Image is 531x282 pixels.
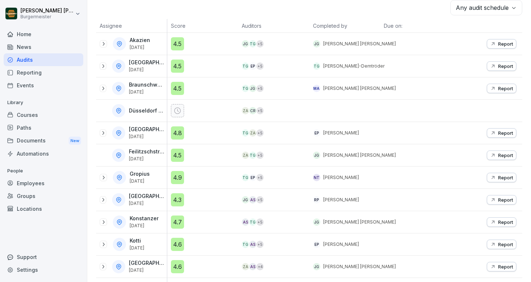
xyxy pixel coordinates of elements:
p: [PERSON_NAME] [PERSON_NAME] [323,41,396,47]
a: Reporting [4,66,83,79]
p: [PERSON_NAME] [323,241,359,248]
p: [GEOGRAPHIC_DATA] [129,126,165,133]
button: Report [487,217,516,227]
p: [PERSON_NAME] [PERSON_NAME] [323,219,396,225]
p: [PERSON_NAME]-Demtröder [323,63,385,69]
div: ZA [242,263,249,270]
div: + 5 [256,218,264,226]
div: AS [249,263,256,270]
a: Courses [4,108,83,121]
p: [DATE] [130,45,150,50]
div: TG [242,85,249,92]
button: Report [487,84,516,93]
div: 4.3 [171,193,184,206]
a: Events [4,79,83,92]
div: TG [242,129,249,137]
div: + 5 [256,129,264,137]
p: [DATE] [129,89,165,95]
div: + 5 [256,107,264,114]
div: + 5 [256,85,264,92]
p: [PERSON_NAME] [PERSON_NAME] [323,85,396,92]
p: Report [498,175,513,180]
div: EP [313,241,320,248]
a: Audits [4,53,83,66]
p: [DATE] [130,245,144,251]
p: [GEOGRAPHIC_DATA] [129,193,165,199]
div: Groups [4,190,83,202]
p: Report [498,41,513,47]
div: + 5 [256,174,264,181]
p: Konstanzer [130,216,158,222]
p: Akazien [130,37,150,43]
p: [DATE] [129,67,165,72]
div: TG [242,241,249,248]
div: 4.6 [171,238,184,251]
button: Report [487,128,516,138]
p: [GEOGRAPHIC_DATA] [129,260,165,266]
div: Settings [4,263,83,276]
div: EP [249,62,256,70]
p: [DATE] [130,223,158,228]
p: [PERSON_NAME] [PERSON_NAME] [323,263,396,270]
p: Report [498,264,513,270]
p: [PERSON_NAME] [323,174,359,181]
p: [GEOGRAPHIC_DATA] [129,60,165,66]
div: 4.5 [171,37,184,50]
p: [PERSON_NAME] [PERSON_NAME] [323,152,396,159]
div: Documents [4,134,83,148]
a: Automations [4,147,83,160]
div: 4.5 [171,60,184,73]
div: TG [249,218,256,226]
a: Locations [4,202,83,215]
p: [PERSON_NAME] [323,130,359,136]
p: Library [4,97,83,108]
p: Score [171,22,235,30]
div: Support [4,251,83,263]
div: 4.5 [171,82,184,95]
div: TG [242,62,249,70]
p: Report [498,63,513,69]
a: Paths [4,121,83,134]
div: 4.9 [171,171,184,184]
p: [DATE] [129,134,165,139]
div: 4.5 [171,149,184,162]
div: AS [242,218,249,226]
div: TG [313,62,320,70]
div: CR [249,107,256,114]
div: JG [249,85,256,92]
div: EP [313,129,320,137]
button: Report [487,39,516,49]
p: Kotti [130,238,144,244]
p: Braunschweig Schloß [129,82,165,88]
th: Auditors [238,19,309,33]
div: JG [242,196,249,203]
div: + 5 [256,196,264,203]
div: JG [313,218,320,226]
p: Completed by [313,22,377,30]
div: JG [313,40,320,47]
div: TG [249,40,256,47]
div: AS [249,196,256,203]
div: RP [313,196,320,203]
div: JG [242,40,249,47]
div: + 5 [256,62,264,70]
p: Report [498,219,513,225]
a: Employees [4,177,83,190]
button: Report [487,150,516,160]
div: EP [249,174,256,181]
a: Home [4,28,83,41]
p: [PERSON_NAME] [PERSON_NAME] [20,8,74,14]
p: Report [498,152,513,158]
p: Report [498,241,513,247]
p: Assignee [100,22,163,30]
p: [DATE] [129,268,165,273]
div: ZA [242,107,249,114]
button: Report [487,262,516,271]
